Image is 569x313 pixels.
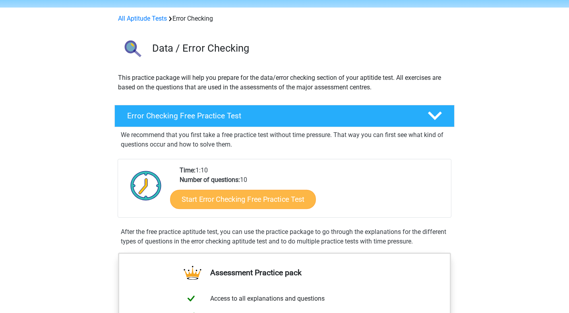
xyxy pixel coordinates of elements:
div: 1:10 10 [174,166,451,217]
p: This practice package will help you prepare for the data/error checking section of your aptitide ... [118,73,451,92]
a: Error Checking Free Practice Test [111,105,458,127]
img: Clock [126,166,166,205]
h3: Data / Error Checking [152,42,448,54]
img: error checking [115,33,149,67]
b: Number of questions: [180,176,240,184]
div: Error Checking [115,14,454,23]
h4: Error Checking Free Practice Test [127,111,415,120]
p: We recommend that you first take a free practice test without time pressure. That way you can fir... [121,130,448,149]
div: After the free practice aptitude test, you can use the practice package to go through the explana... [118,227,451,246]
a: Start Error Checking Free Practice Test [170,190,316,209]
a: All Aptitude Tests [118,15,167,22]
b: Time: [180,166,195,174]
